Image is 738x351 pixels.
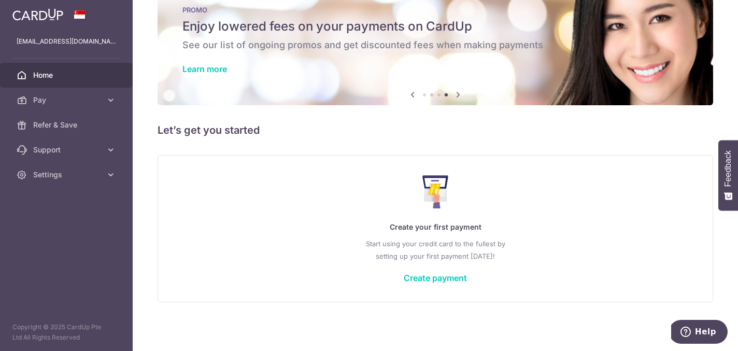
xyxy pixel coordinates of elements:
[33,170,102,180] span: Settings
[182,39,688,51] h6: See our list of ongoing promos and get discounted fees when making payments
[158,122,713,138] h5: Let’s get you started
[179,237,692,262] p: Start using your credit card to the fullest by setting up your first payment [DATE]!
[179,221,692,233] p: Create your first payment
[17,36,116,47] p: [EMAIL_ADDRESS][DOMAIN_NAME]
[33,120,102,130] span: Refer & Save
[33,70,102,80] span: Home
[718,140,738,210] button: Feedback - Show survey
[12,8,63,21] img: CardUp
[422,175,449,208] img: Make Payment
[182,64,227,74] a: Learn more
[404,273,467,283] a: Create payment
[182,18,688,35] h5: Enjoy lowered fees on your payments on CardUp
[723,150,733,187] span: Feedback
[182,6,688,14] p: PROMO
[33,95,102,105] span: Pay
[671,320,728,346] iframe: Opens a widget where you can find more information
[33,145,102,155] span: Support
